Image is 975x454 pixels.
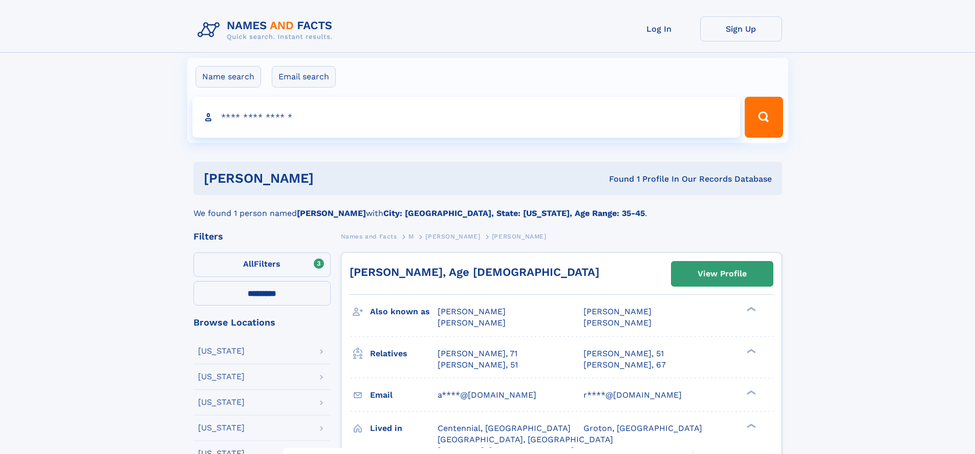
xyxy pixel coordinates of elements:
span: [PERSON_NAME] [438,318,506,328]
div: [US_STATE] [198,373,245,381]
a: [PERSON_NAME] [425,230,480,243]
span: [PERSON_NAME] [583,318,652,328]
div: ❯ [744,348,756,354]
a: [PERSON_NAME], 67 [583,359,666,371]
div: Filters [193,232,331,241]
h3: Relatives [370,345,438,362]
div: ❯ [744,306,756,313]
div: We found 1 person named with . [193,195,782,220]
div: ❯ [744,422,756,429]
span: All [243,259,254,269]
a: [PERSON_NAME], 51 [583,348,664,359]
span: [PERSON_NAME] [492,233,547,240]
h1: [PERSON_NAME] [204,172,462,185]
div: View Profile [698,262,747,286]
a: Sign Up [700,16,782,41]
h3: Lived in [370,420,438,437]
b: City: [GEOGRAPHIC_DATA], State: [US_STATE], Age Range: 35-45 [383,208,645,218]
a: View Profile [671,262,773,286]
span: Centennial, [GEOGRAPHIC_DATA] [438,423,571,433]
a: [PERSON_NAME], Age [DEMOGRAPHIC_DATA] [350,266,599,278]
span: [PERSON_NAME] [425,233,480,240]
div: [US_STATE] [198,424,245,432]
a: M [408,230,414,243]
div: Found 1 Profile In Our Records Database [461,174,772,185]
label: Email search [272,66,336,88]
b: [PERSON_NAME] [297,208,366,218]
a: [PERSON_NAME], 71 [438,348,517,359]
span: Groton, [GEOGRAPHIC_DATA] [583,423,702,433]
span: [GEOGRAPHIC_DATA], [GEOGRAPHIC_DATA] [438,435,613,444]
div: ❯ [744,389,756,396]
span: M [408,233,414,240]
input: search input [192,97,741,138]
h3: Email [370,386,438,404]
button: Search Button [745,97,783,138]
label: Filters [193,252,331,277]
img: Logo Names and Facts [193,16,341,44]
span: [PERSON_NAME] [583,307,652,316]
span: [PERSON_NAME] [438,307,506,316]
a: [PERSON_NAME], 51 [438,359,518,371]
label: Name search [196,66,261,88]
div: [US_STATE] [198,398,245,406]
a: Names and Facts [341,230,397,243]
div: Browse Locations [193,318,331,327]
div: [US_STATE] [198,347,245,355]
a: Log In [618,16,700,41]
h3: Also known as [370,303,438,320]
